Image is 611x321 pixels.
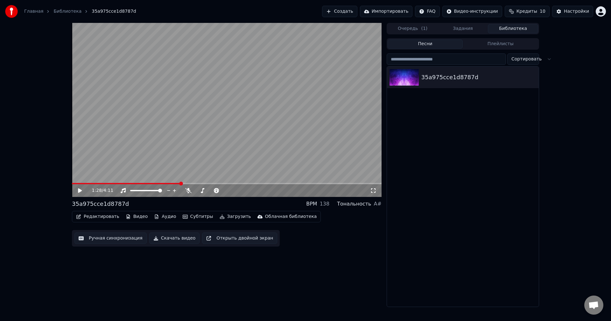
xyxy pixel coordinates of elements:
[488,24,538,33] button: Библиотека
[74,233,147,244] button: Ручная синхронизация
[24,8,136,15] nav: breadcrumb
[74,212,122,221] button: Редактировать
[463,39,538,49] button: Плейлисты
[337,200,371,208] div: Тональность
[438,24,488,33] button: Задания
[442,6,502,17] button: Видео-инструкции
[306,200,317,208] div: BPM
[552,6,593,17] button: Настройки
[24,8,43,15] a: Главная
[92,187,102,194] span: 1:28
[123,212,151,221] button: Видео
[149,233,200,244] button: Скачать видео
[388,39,463,49] button: Песни
[103,187,113,194] span: 4:11
[564,8,589,15] div: Настройки
[265,213,317,220] div: Облачная библиотека
[217,212,254,221] button: Загрузить
[511,56,542,62] span: Сортировать
[505,6,550,17] button: Кредиты10
[421,73,536,82] div: 35a975cce1d8787d
[5,5,18,18] img: youka
[421,25,427,32] span: ( 1 )
[72,199,129,208] div: 35a975cce1d8787d
[322,6,357,17] button: Создать
[415,6,439,17] button: FAQ
[374,200,381,208] div: A#
[151,212,179,221] button: Аудио
[360,6,413,17] button: Импортировать
[92,8,136,15] span: 35a975cce1d8787d
[53,8,81,15] a: Библиотека
[320,200,330,208] div: 138
[202,233,277,244] button: Открыть двойной экран
[516,8,537,15] span: Кредиты
[180,212,216,221] button: Субтитры
[388,24,438,33] button: Очередь
[92,187,107,194] div: /
[584,296,603,315] a: Открытый чат
[540,8,545,15] span: 10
